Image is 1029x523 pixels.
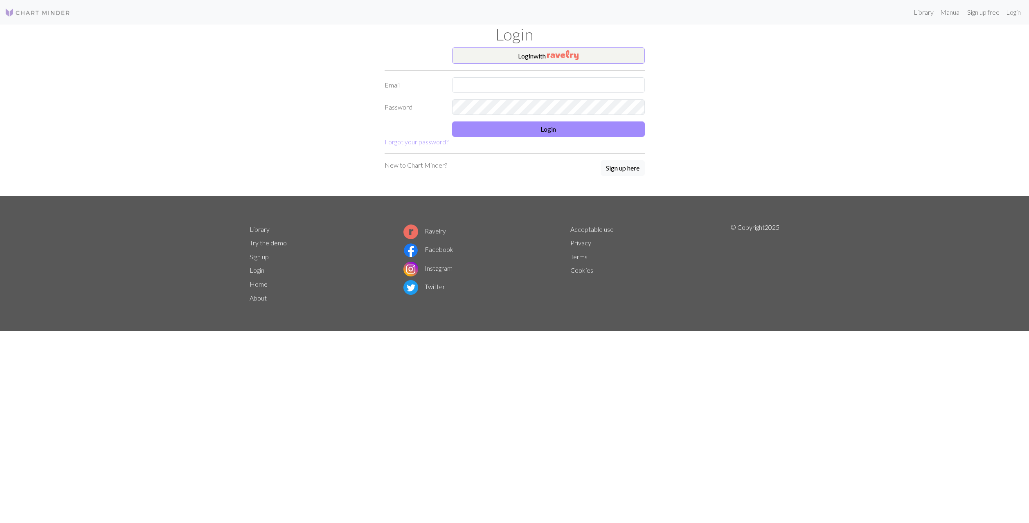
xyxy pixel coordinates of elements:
[250,294,267,302] a: About
[601,160,645,176] button: Sign up here
[380,99,447,115] label: Password
[452,121,645,137] button: Login
[570,239,591,247] a: Privacy
[601,160,645,177] a: Sign up here
[385,138,448,146] a: Forgot your password?
[570,253,588,260] a: Terms
[570,225,614,233] a: Acceptable use
[403,262,418,276] img: Instagram logo
[5,8,70,18] img: Logo
[403,224,418,239] img: Ravelry logo
[250,225,270,233] a: Library
[250,266,264,274] a: Login
[730,222,779,305] p: © Copyright 2025
[250,239,287,247] a: Try the demo
[245,25,785,44] h1: Login
[403,280,418,295] img: Twitter logo
[547,50,579,60] img: Ravelry
[380,77,447,93] label: Email
[250,280,268,288] a: Home
[964,4,1003,20] a: Sign up free
[403,227,446,235] a: Ravelry
[937,4,964,20] a: Manual
[403,245,453,253] a: Facebook
[403,243,418,258] img: Facebook logo
[250,253,269,260] a: Sign up
[1003,4,1024,20] a: Login
[403,283,445,290] a: Twitter
[910,4,937,20] a: Library
[452,47,645,64] button: Loginwith
[570,266,593,274] a: Cookies
[385,160,447,170] p: New to Chart Minder?
[403,264,453,272] a: Instagram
